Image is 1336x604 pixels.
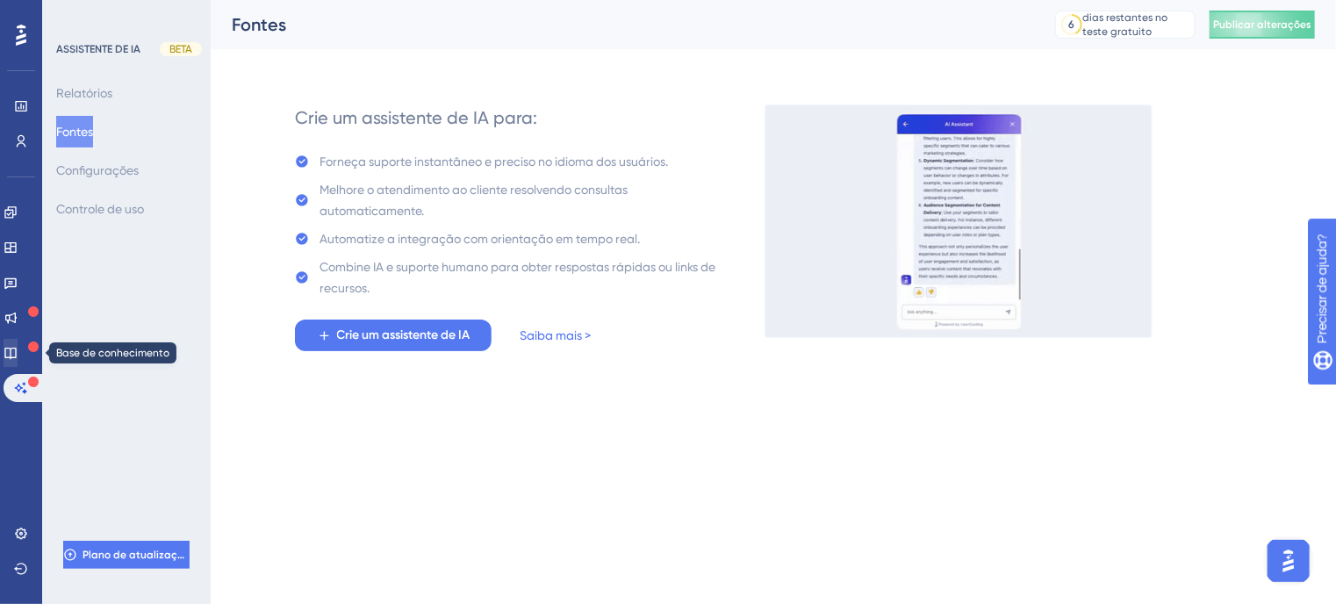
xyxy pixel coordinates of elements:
[295,320,492,351] button: Crie um assistente de IA
[520,325,591,346] a: Saiba mais >
[169,43,192,55] font: BETA
[337,327,470,342] font: Crie um assistente de IA
[1082,11,1167,38] font: dias restantes no teste gratuito
[56,163,139,177] font: Configurações
[320,155,668,169] font: Forneça suporte instantâneo e preciso no idioma dos usuários.
[765,104,1153,338] img: 536038c8a6906fa413afa21d633a6c1c.gif
[63,541,190,569] button: Plano de atualização
[56,116,93,147] button: Fontes
[56,202,144,216] font: Controle de uso
[56,155,139,186] button: Configurações
[520,328,591,342] font: Saiba mais >
[1210,11,1315,39] button: Publicar alterações
[56,43,140,55] font: ASSISTENTE DE IA
[295,107,537,128] font: Crie um assistente de IA para:
[56,193,144,225] button: Controle de uso
[56,125,93,139] font: Fontes
[1262,535,1315,587] iframe: Iniciador do Assistente de IA do UserGuiding
[1213,18,1311,31] font: Publicar alterações
[232,14,286,35] font: Fontes
[320,183,628,218] font: Melhore o atendimento ao cliente resolvendo consultas automaticamente.
[1069,18,1075,31] font: 6
[320,232,640,246] font: Automatize a integração com orientação em tempo real.
[56,86,112,100] font: Relatórios
[320,260,715,295] font: Combine IA e suporte humano para obter respostas rápidas ou links de recursos.
[83,549,190,561] font: Plano de atualização
[56,77,112,109] button: Relatórios
[41,8,151,21] font: Precisar de ajuda?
